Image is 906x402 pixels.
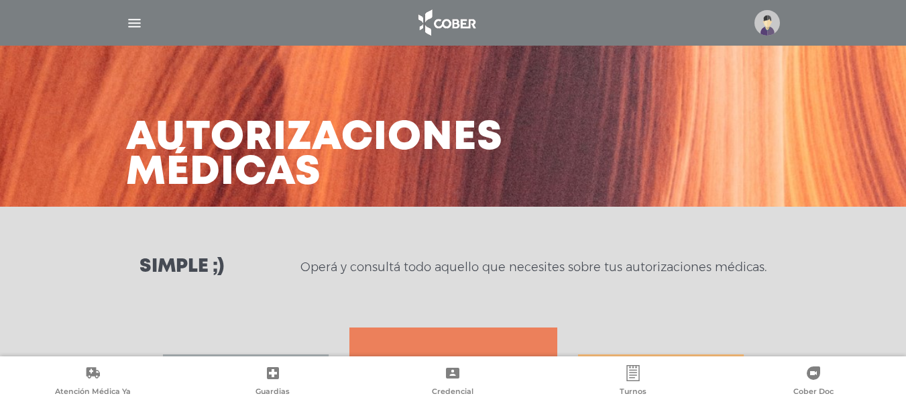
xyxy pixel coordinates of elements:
img: logo_cober_home-white.png [411,7,482,39]
span: Credencial [432,387,473,399]
h3: Simple ;) [139,258,224,277]
a: Guardias [183,365,363,399]
h3: Autorizaciones médicas [126,121,503,191]
span: Guardias [256,387,290,399]
a: Turnos [543,365,724,399]
img: profile-placeholder.svg [754,10,780,36]
span: Atención Médica Ya [55,387,131,399]
span: Turnos [620,387,646,399]
p: Operá y consultá todo aquello que necesites sobre tus autorizaciones médicas. [300,259,767,275]
img: Cober_menu-lines-white.svg [126,15,143,32]
a: Cober Doc [723,365,903,399]
a: Credencial [363,365,543,399]
a: Atención Médica Ya [3,365,183,399]
span: Cober Doc [793,387,834,399]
